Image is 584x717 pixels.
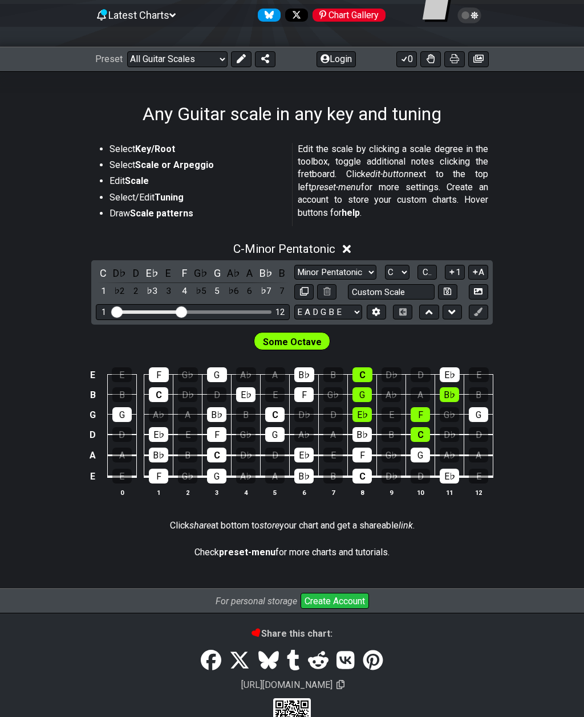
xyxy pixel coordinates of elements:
div: A♭ [382,387,401,402]
span: Copy url to clipboard [336,679,344,690]
div: G♭ [236,427,255,442]
div: D♭ [382,367,401,382]
div: toggle scale degree [242,284,257,299]
h1: Any Guitar scale in any key and tuning [143,103,441,125]
th: 11 [435,486,464,498]
button: Move down [443,305,462,320]
span: Toggle light / dark theme [463,10,476,21]
em: share [189,520,211,531]
div: toggle pitch class [193,265,208,281]
div: toggle pitch class [145,265,160,281]
div: toggle pitch class [226,265,241,281]
div: C [265,407,285,422]
li: Select [109,159,284,175]
div: B [323,367,343,382]
div: toggle scale degree [145,284,160,299]
td: A [86,445,100,466]
div: E [265,387,285,402]
a: Share on Facebook [197,645,225,677]
span: C - Minor Pentatonic [233,242,335,256]
li: Select/Edit [109,191,284,207]
div: toggle scale degree [275,284,290,299]
div: toggle pitch class [128,265,143,281]
div: A [178,407,197,422]
div: D [265,448,285,462]
div: G♭ [440,407,459,422]
div: D♭ [440,427,459,442]
th: 1 [144,486,173,498]
div: B [236,407,255,422]
th: 5 [261,486,290,498]
div: E♭ [352,407,372,422]
div: D [411,469,430,484]
div: E [469,367,489,382]
span: [URL][DOMAIN_NAME] [240,678,334,692]
span: Preset [95,54,123,64]
div: toggle scale degree [161,284,176,299]
div: B♭ [294,469,314,484]
div: toggle pitch class [258,265,273,281]
div: G♭ [323,387,343,402]
th: 0 [107,486,136,498]
div: G♭ [382,448,401,462]
div: E [382,407,401,422]
a: Follow #fretflip at X [281,9,308,22]
a: Follow #fretflip at Bluesky [253,9,281,22]
div: D♭ [382,469,401,484]
div: A♭ [440,448,459,462]
div: G♭ [178,367,198,382]
th: 2 [173,486,202,498]
div: A [411,387,430,402]
li: Edit [109,175,284,191]
span: First enable full edit mode to edit [263,334,322,350]
div: C [411,427,430,442]
strong: Tuning [155,192,184,203]
a: Bluesky [254,645,282,677]
div: A♭ [236,367,256,382]
div: G [411,448,430,462]
div: toggle scale degree [226,284,241,299]
strong: help [342,207,360,218]
td: G [86,405,100,425]
div: G [112,407,132,422]
div: toggle pitch class [275,265,290,281]
div: B♭ [440,387,459,402]
strong: Scale patterns [130,208,193,219]
button: Edit Tuning [367,305,386,320]
div: toggle scale degree [112,284,127,299]
div: A [323,427,343,442]
div: F [149,367,169,382]
em: link [399,520,413,531]
div: F [352,448,372,462]
button: Toggle horizontal chord view [393,305,412,320]
div: D [411,367,431,382]
div: B♭ [207,407,226,422]
div: B [382,427,401,442]
td: E [86,466,100,487]
div: toggle scale degree [96,284,111,299]
td: E [86,365,100,385]
th: 8 [348,486,377,498]
th: 7 [319,486,348,498]
div: C [149,387,168,402]
div: E [469,469,488,484]
div: G [207,469,226,484]
button: Share Preset [255,51,275,67]
div: toggle scale degree [210,284,225,299]
div: F [149,469,168,484]
div: toggle pitch class [242,265,257,281]
button: Store user defined scale [438,284,457,300]
div: A♭ [236,469,255,484]
div: toggle pitch class [112,265,127,281]
a: VK [332,645,359,677]
div: D♭ [294,407,314,422]
div: E [323,448,343,462]
span: C.. [423,267,432,277]
div: E♭ [294,448,314,462]
div: toggle scale degree [128,284,143,299]
a: #fretflip at Pinterest [308,9,386,22]
button: Delete [317,284,336,300]
div: E♭ [440,367,460,382]
p: Check for more charts and tutorials. [194,546,390,559]
button: 1 [445,265,464,280]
